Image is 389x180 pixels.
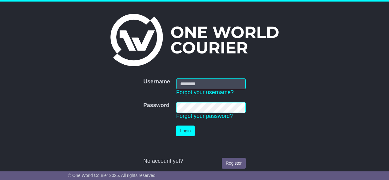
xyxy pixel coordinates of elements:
div: No account yet? [143,158,246,165]
button: Login [176,126,195,136]
label: Username [143,78,170,85]
a: Forgot your username? [176,89,234,95]
span: © One World Courier 2025. All rights reserved. [68,173,157,178]
label: Password [143,102,169,109]
a: Forgot your password? [176,113,233,119]
img: One World [110,14,278,66]
a: Register [222,158,246,169]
